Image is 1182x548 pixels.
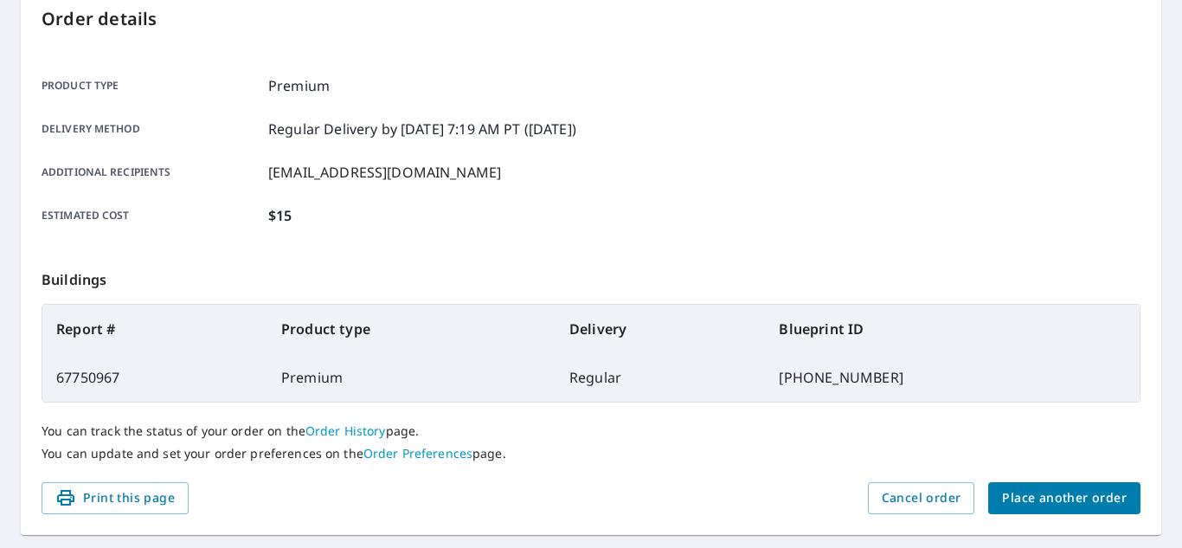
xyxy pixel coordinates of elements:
p: Buildings [42,248,1140,304]
p: Premium [268,75,330,96]
th: Blueprint ID [765,305,1140,353]
span: Print this page [55,487,175,509]
td: Premium [267,353,556,402]
p: Product type [42,75,261,96]
button: Place another order [988,482,1140,514]
th: Report # [42,305,267,353]
a: Order History [305,422,386,439]
td: Regular [556,353,766,402]
span: Place another order [1002,487,1127,509]
p: Estimated cost [42,205,261,226]
p: You can update and set your order preferences on the page. [42,446,1140,461]
td: 67750967 [42,353,267,402]
td: [PHONE_NUMBER] [765,353,1140,402]
span: Cancel order [882,487,961,509]
th: Delivery [556,305,766,353]
p: [EMAIL_ADDRESS][DOMAIN_NAME] [268,162,501,183]
p: Delivery method [42,119,261,139]
p: You can track the status of your order on the page. [42,423,1140,439]
a: Order Preferences [363,445,472,461]
button: Cancel order [868,482,975,514]
p: $15 [268,205,292,226]
button: Print this page [42,482,189,514]
p: Order details [42,6,1140,32]
th: Product type [267,305,556,353]
p: Additional recipients [42,162,261,183]
p: Regular Delivery by [DATE] 7:19 AM PT ([DATE]) [268,119,576,139]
